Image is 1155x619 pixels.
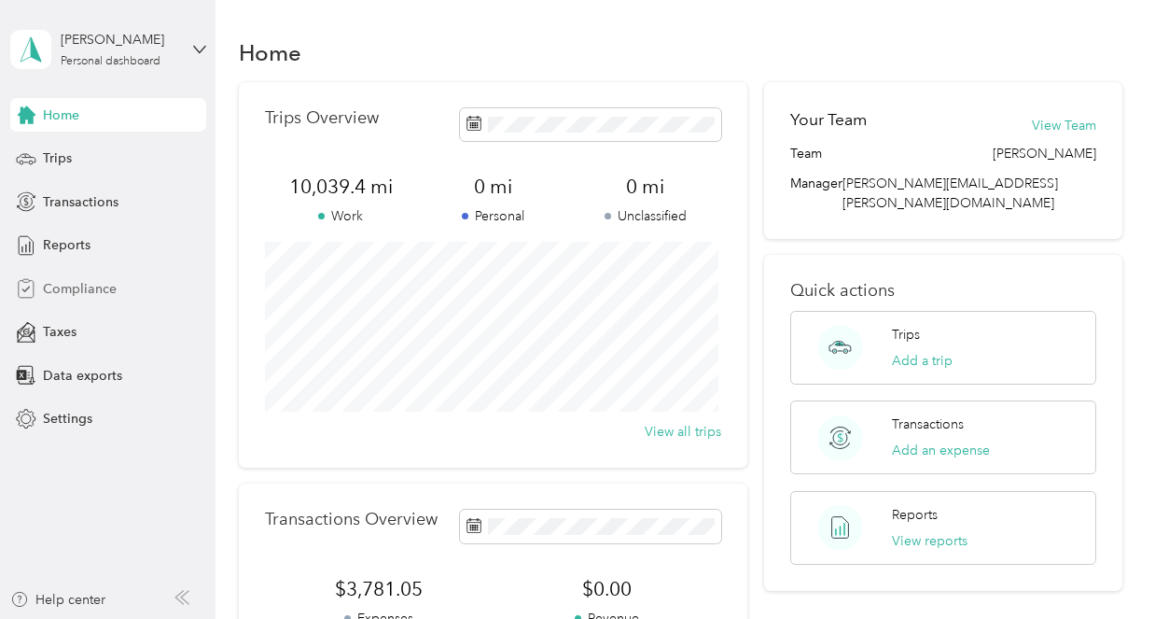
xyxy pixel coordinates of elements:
span: Trips [43,148,72,168]
p: Personal [417,206,569,226]
p: Work [265,206,417,226]
div: Personal dashboard [61,56,160,67]
span: Data exports [43,366,122,386]
span: Transactions [43,192,118,212]
span: Settings [43,409,92,429]
div: [PERSON_NAME] [61,30,177,49]
span: Home [43,106,79,125]
p: Transactions [892,415,964,434]
button: View Team [1032,116,1096,135]
h2: Your Team [790,108,867,132]
button: View reports [892,531,967,551]
button: Add a trip [892,351,953,371]
button: Add an expense [892,441,990,460]
span: Compliance [43,279,117,299]
span: [PERSON_NAME][EMAIL_ADDRESS][PERSON_NAME][DOMAIN_NAME] [842,176,1058,211]
p: Reports [892,505,938,525]
span: 10,039.4 mi [265,174,417,200]
span: $0.00 [494,576,722,602]
span: Manager [790,174,842,213]
span: Team [790,144,822,163]
p: Quick actions [790,281,1097,301]
span: 0 mi [569,174,721,200]
button: Help center [10,590,105,610]
h1: Home [239,43,301,63]
span: $3,781.05 [265,576,494,602]
span: Taxes [43,322,77,342]
p: Trips [892,325,920,345]
iframe: Everlance-gr Chat Button Frame [1051,514,1155,619]
span: Reports [43,235,90,255]
p: Unclassified [569,206,721,226]
span: 0 mi [417,174,569,200]
p: Transactions Overview [265,510,438,529]
span: [PERSON_NAME] [993,144,1096,163]
p: Trips Overview [265,108,379,128]
button: View all trips [645,422,721,442]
